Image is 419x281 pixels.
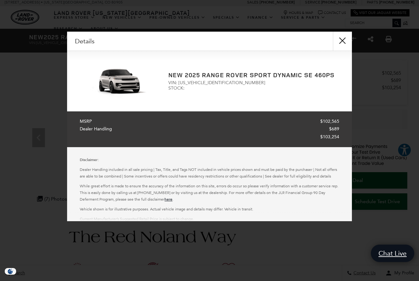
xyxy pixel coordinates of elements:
[168,80,339,85] span: VIN: [US_VEHICLE_IDENTIFICATION_NUMBER]
[375,249,410,258] span: Chat Live
[168,85,339,91] span: STOCK:
[3,268,18,275] section: Click to Open Cookie Consent Modal
[80,216,339,222] p: Current Manufacturer’s Suggested Retail Price is subject to change.
[3,268,18,275] img: Opt-Out Icon
[320,133,339,141] span: $103,254
[80,125,339,133] a: Dealer Handling $689
[80,166,339,180] p: Dealer Handling included in all sale pricing | Tax, Title, and Tags NOT included in vehicle price...
[67,32,352,51] div: Details
[329,125,339,133] span: $689
[80,118,339,126] a: MSRP $102,565
[80,118,95,126] span: MSRP
[371,245,414,262] a: Chat Live
[80,206,339,213] p: Vehicle shown is for illustrative purposes. Actual vehicle image and details may differ. Vehicle ...
[333,32,352,51] button: close
[80,157,99,162] strong: Disclaimer:
[80,183,339,203] p: While great effort is made to ensure the accuracy of the information on this site, errors do occu...
[320,118,339,126] span: $102,565
[165,197,172,202] a: here
[80,59,159,103] img: 2025 LAND ROVER Range Rover Sport Dynamic SE 460PS
[80,133,339,141] a: $103,254
[168,72,339,78] h2: New 2025 Range Rover Sport Dynamic SE 460PS
[80,125,115,133] span: Dealer Handling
